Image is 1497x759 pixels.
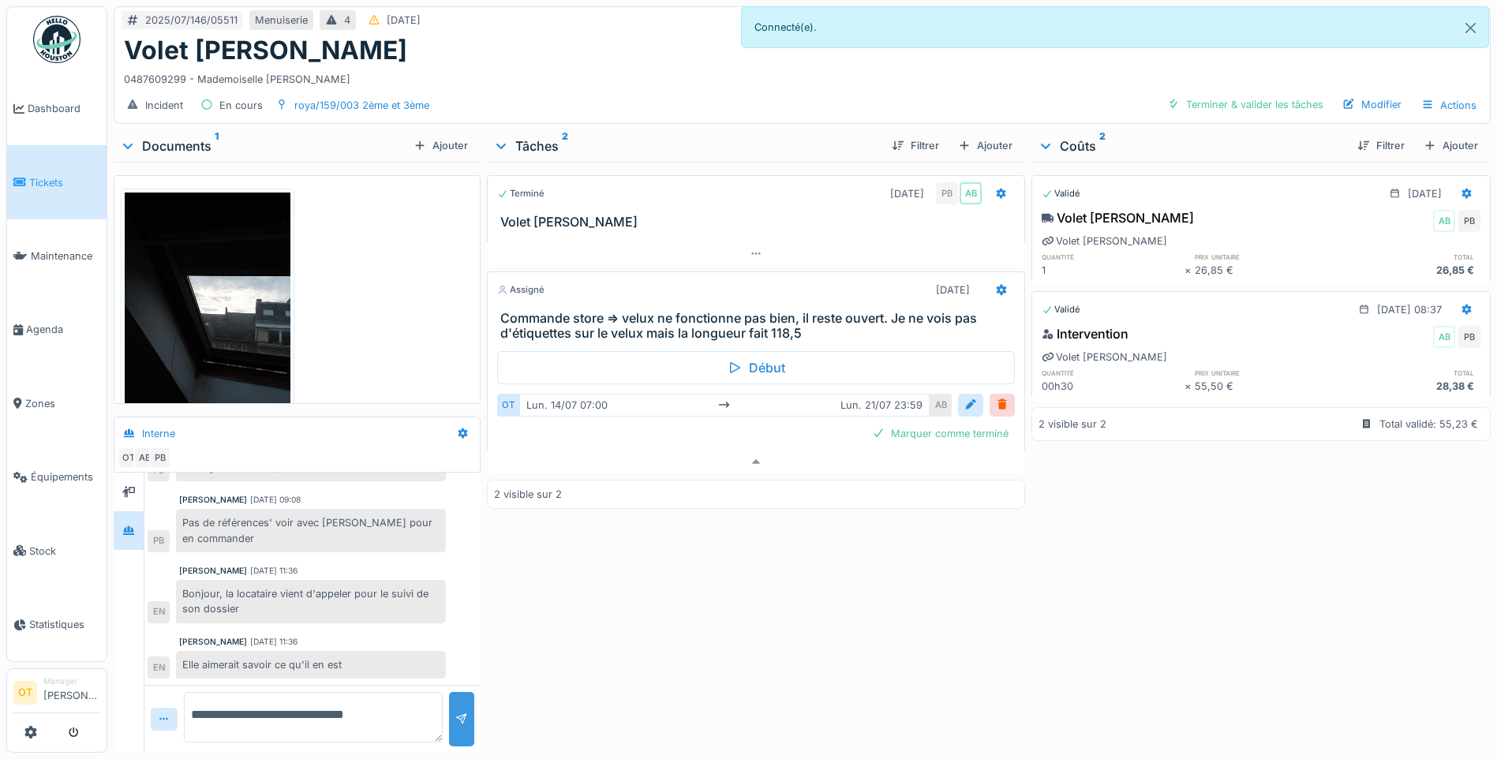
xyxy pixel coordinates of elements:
div: 0487609299 - Mademoiselle [PERSON_NAME] [124,65,1480,87]
div: Bonjour, la locataire vient d'appeler pour le suivi de son dossier [176,580,446,623]
div: Terminé [497,187,545,200]
sup: 2 [562,136,568,155]
div: Début [497,351,1015,384]
div: Validé [1042,187,1080,200]
div: Validé [1042,303,1080,316]
div: [PERSON_NAME] [179,636,247,648]
div: OT [118,447,140,469]
h6: quantité [1042,252,1185,262]
div: Total validé: 55,23 € [1379,417,1478,432]
div: Marquer comme terminé [866,423,1015,444]
button: Close [1453,7,1488,49]
div: [DATE] [890,186,924,201]
div: [DATE] 11:36 [250,636,298,648]
div: PB [148,530,170,552]
div: Assigné [497,283,545,297]
div: 26,85 € [1338,263,1480,278]
div: 26,85 € [1195,263,1338,278]
div: Elle aimerait savoir ce qu'il en est [176,651,446,679]
div: EN [148,601,170,623]
a: Zones [7,367,107,440]
div: Interne [142,426,175,441]
div: Ajouter [952,135,1019,156]
h6: quantité [1042,368,1185,378]
div: AB [133,447,155,469]
div: [DATE] [1408,186,1442,201]
span: Maintenance [31,249,100,264]
li: [PERSON_NAME] [43,675,100,709]
div: Tâches [493,136,879,155]
div: AB [960,182,982,204]
img: Badge_color-CXgf-gQk.svg [33,16,80,63]
div: AB [1433,326,1455,348]
div: Coûts [1038,136,1345,155]
div: 28,38 € [1338,379,1480,394]
span: Équipements [31,469,100,484]
div: [PERSON_NAME] [179,565,247,577]
li: OT [13,681,37,705]
sup: 1 [215,136,219,155]
div: 4 [344,13,350,28]
div: Pas de références' voir avec [PERSON_NAME] pour en commander [176,509,446,551]
span: Zones [25,396,100,411]
span: Dashboard [28,101,100,116]
div: Volet [PERSON_NAME] [1042,208,1194,227]
div: [DATE] 09:08 [250,494,301,506]
div: OT [497,394,519,417]
div: En cours [219,98,263,113]
sup: 2 [1099,136,1106,155]
div: PB [149,447,171,469]
div: Connecté(e). [741,6,1490,48]
div: AB [1433,210,1455,232]
div: [DATE] 08:37 [1377,302,1442,317]
img: eyvej4boh278d6ht34reloci011g [125,193,290,413]
div: roya/159/003 2ème et 3ème [294,98,429,113]
a: Stock [7,514,107,587]
div: Documents [120,136,407,155]
div: Terminer & valider les tâches [1161,94,1330,115]
span: Statistiques [29,617,100,632]
div: 1 [1042,263,1185,278]
div: EN [148,656,170,679]
span: Stock [29,544,100,559]
span: Tickets [29,175,100,190]
div: [DATE] 11:36 [250,565,298,577]
h6: prix unitaire [1195,252,1338,262]
div: PB [1458,326,1480,348]
div: lun. 14/07 07:00 lun. 21/07 23:59 [519,394,930,417]
a: Tickets [7,145,107,219]
div: 2025/07/146/05511 [145,13,238,28]
div: Menuiserie [255,13,308,28]
div: Actions [1414,94,1484,117]
h6: total [1338,368,1480,378]
div: Ajouter [1417,135,1484,156]
h6: prix unitaire [1195,368,1338,378]
div: [DATE] [387,13,421,28]
div: Filtrer [1351,135,1411,156]
div: Manager [43,675,100,687]
h3: Volet [PERSON_NAME] [500,215,1018,230]
div: AB [930,394,952,417]
div: 2 visible sur 2 [494,487,562,502]
span: Agenda [26,322,100,337]
div: 55,50 € [1195,379,1338,394]
h1: Volet [PERSON_NAME] [124,36,407,65]
h6: total [1338,252,1480,262]
div: 2 visible sur 2 [1039,417,1106,432]
div: [DATE] [936,282,970,297]
div: Ajouter [407,135,474,156]
div: Volet [PERSON_NAME] [1042,350,1167,365]
a: Maintenance [7,219,107,293]
a: OT Manager[PERSON_NAME] [13,675,100,713]
div: × [1185,379,1195,394]
a: Agenda [7,293,107,366]
div: Intervention [1042,324,1128,343]
div: × [1185,263,1195,278]
div: 00h30 [1042,379,1185,394]
div: [PERSON_NAME] [179,494,247,506]
h3: Commande store => velux ne fonctionne pas bien, il reste ouvert. Je ne vois pas d'étiquettes sur ... [500,311,1018,341]
div: Modifier [1336,94,1408,115]
div: Volet [PERSON_NAME] [1042,234,1167,249]
div: Incident [145,98,183,113]
div: PB [936,182,958,204]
